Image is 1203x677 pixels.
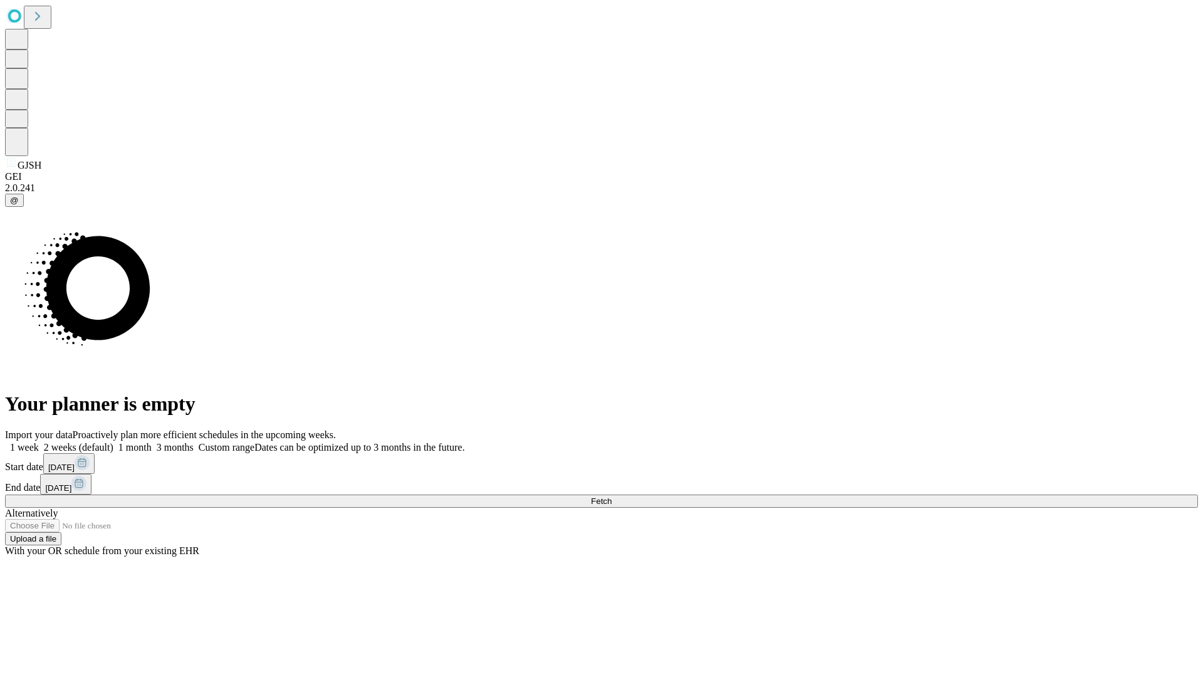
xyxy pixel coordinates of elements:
button: [DATE] [43,453,95,474]
span: Fetch [591,496,612,506]
span: GJSH [18,160,41,171]
span: With your OR schedule from your existing EHR [5,545,199,556]
div: Start date [5,453,1198,474]
h1: Your planner is empty [5,392,1198,416]
span: @ [10,196,19,205]
span: Dates can be optimized up to 3 months in the future. [254,442,464,453]
div: 2.0.241 [5,182,1198,194]
span: Proactively plan more efficient schedules in the upcoming weeks. [73,429,336,440]
span: 1 month [118,442,152,453]
span: Custom range [199,442,254,453]
span: Import your data [5,429,73,440]
span: 2 weeks (default) [44,442,113,453]
span: Alternatively [5,508,58,518]
span: [DATE] [45,483,71,493]
span: [DATE] [48,463,75,472]
button: @ [5,194,24,207]
span: 1 week [10,442,39,453]
button: Fetch [5,495,1198,508]
div: End date [5,474,1198,495]
span: 3 months [157,442,194,453]
button: [DATE] [40,474,91,495]
button: Upload a file [5,532,61,545]
div: GEI [5,171,1198,182]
